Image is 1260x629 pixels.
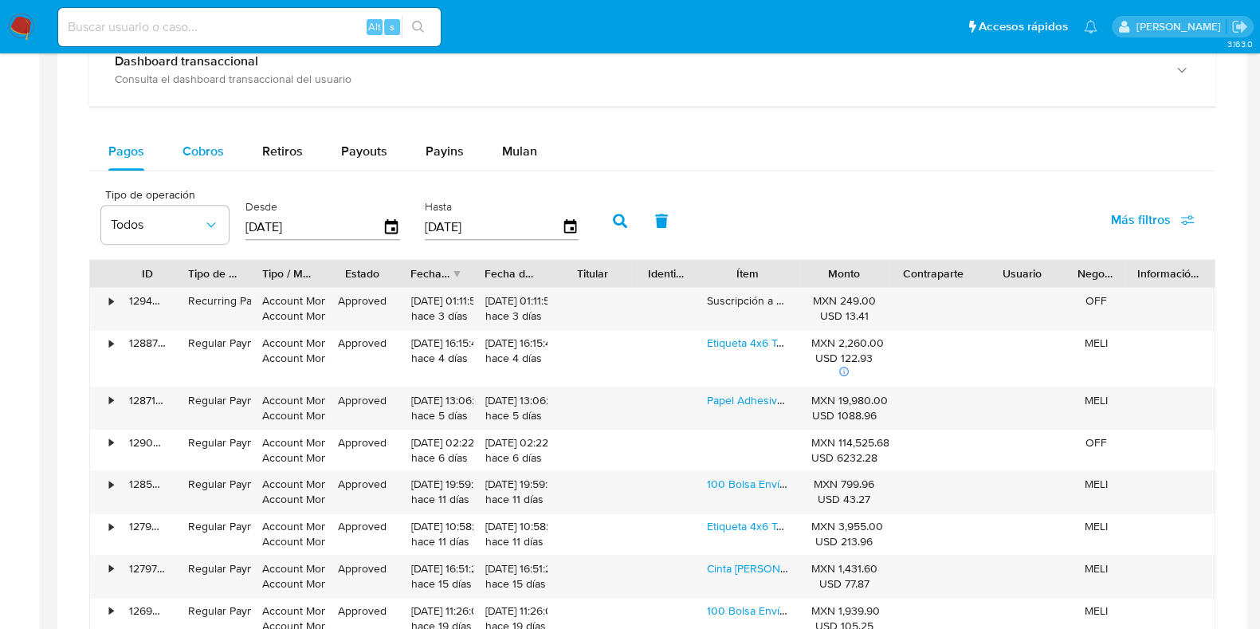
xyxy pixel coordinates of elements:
span: s [390,19,394,34]
span: 3.163.0 [1227,37,1252,50]
input: Buscar usuario o caso... [58,17,441,37]
a: Salir [1231,18,1248,35]
span: Alt [368,19,381,34]
p: marianathalie.grajeda@mercadolibre.com.mx [1136,19,1226,34]
span: Accesos rápidos [979,18,1068,35]
a: Notificaciones [1084,20,1097,33]
button: search-icon [402,16,434,38]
